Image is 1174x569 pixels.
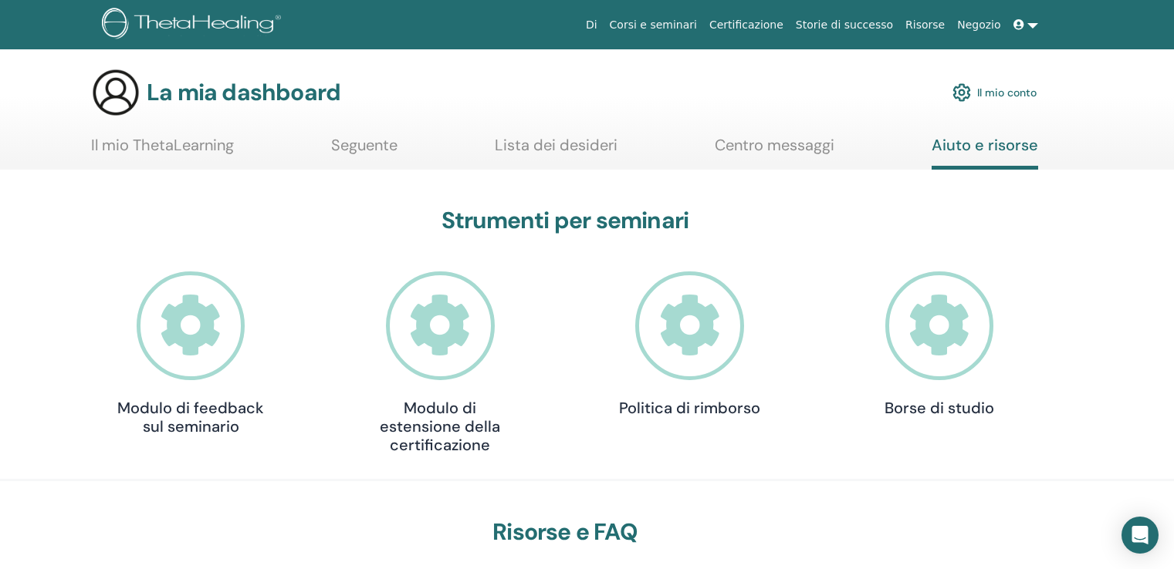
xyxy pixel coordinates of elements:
a: Borse di studio [862,271,1017,417]
font: Risorse e FAQ [492,517,638,547]
font: Politica di rimborso [619,398,760,418]
a: Modulo di estensione della certificazione [363,271,517,454]
font: Seguente [331,135,398,155]
font: Il mio ThetaLearning [91,135,234,155]
img: generic-user-icon.jpg [91,68,140,117]
font: Di [586,19,597,31]
a: Di [580,11,604,39]
font: Storie di successo [796,19,893,31]
font: Aiuto e risorse [932,135,1038,155]
a: Modulo di feedback sul seminario [113,271,268,436]
a: Negozio [951,11,1007,39]
font: Risorse [905,19,945,31]
font: Modulo di estensione della certificazione [380,398,500,455]
img: logo.png [102,8,286,42]
font: Modulo di feedback sul seminario [117,398,264,436]
font: Lista dei desideri [495,135,617,155]
a: Seguente [331,136,398,166]
div: Open Intercom Messenger [1122,517,1159,554]
a: Risorse [899,11,951,39]
a: Certificazione [703,11,790,39]
a: Lista dei desideri [495,136,617,166]
img: cog.svg [952,79,971,106]
a: Aiuto e risorse [932,136,1038,170]
a: Politica di rimborso [613,271,767,417]
font: Il mio conto [977,86,1037,100]
a: Il mio ThetaLearning [91,136,234,166]
font: La mia dashboard [147,77,340,107]
font: Strumenti per seminari [442,205,688,235]
font: Corsi e seminari [610,19,697,31]
font: Certificazione [709,19,783,31]
a: Centro messaggi [715,136,834,166]
a: Corsi e seminari [604,11,703,39]
a: Storie di successo [790,11,899,39]
font: Borse di studio [885,398,994,418]
font: Centro messaggi [715,135,834,155]
font: Negozio [957,19,1000,31]
a: Il mio conto [952,76,1037,109]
